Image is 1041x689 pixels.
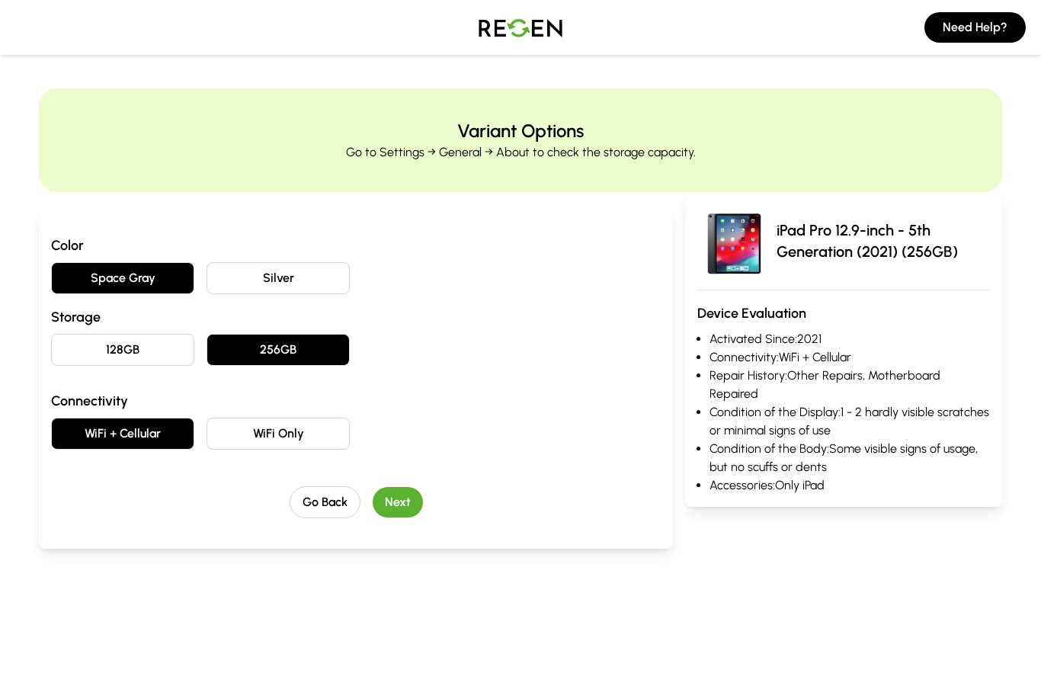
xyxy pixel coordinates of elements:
h3: Storage [51,306,661,328]
li: Accessories: Only iPad [709,476,990,495]
li: Condition of the Display: 1 - 2 hardly visible scratches or minimal signs of use [709,403,990,440]
button: 256GB [207,334,350,366]
li: Activated Since: 2021 [709,330,990,348]
button: Go Back [290,486,360,518]
button: Space Gray [51,262,194,294]
button: 128GB [51,334,194,366]
img: Logo [467,6,574,49]
h3: Color [51,235,661,256]
p: iPad Pro 12.9-inch - 5th Generation (2021) (256GB) [777,220,990,262]
li: Repair History: Other Repairs, Motherboard Repaired [709,367,990,403]
h3: Device Evaluation [697,303,990,324]
button: Next [373,487,423,518]
button: Silver [207,262,350,294]
button: WiFi Only [207,418,350,450]
li: Condition of the Body: Some visible signs of usage, but no scuffs or dents [709,440,990,476]
h2: Variant Options [457,119,584,143]
img: iPad Pro 12.9-inch - 5th Generation (2021) [697,204,770,277]
h3: Connectivity [51,390,661,412]
button: Need Help? [924,12,1026,43]
button: WiFi + Cellular [51,418,194,450]
li: Connectivity: WiFi + Cellular [709,348,990,367]
p: Go to Settings → General → About to check the storage capacity. [346,143,696,162]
